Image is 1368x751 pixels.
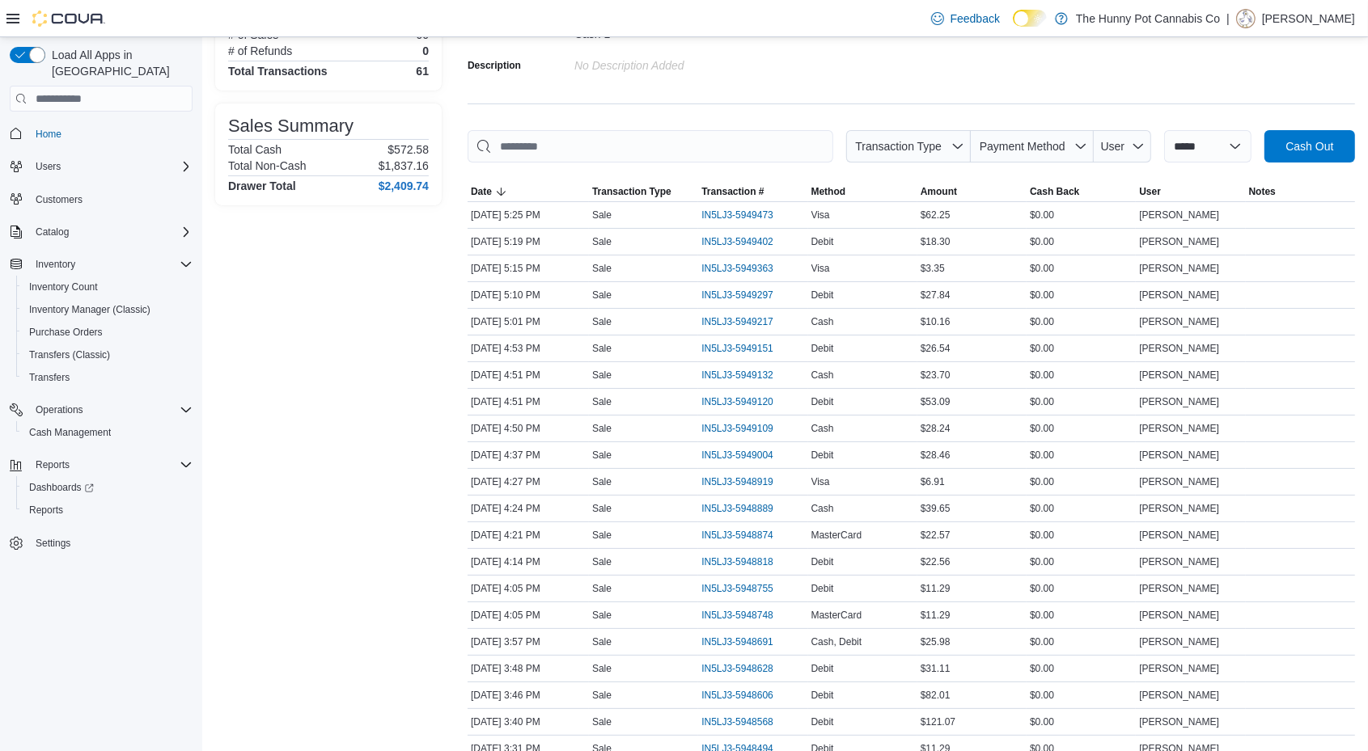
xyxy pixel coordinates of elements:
p: Sale [592,662,612,675]
p: Sale [592,449,612,462]
div: $0.00 [1027,499,1136,518]
h4: Total Transactions [228,65,328,78]
span: $28.24 [921,422,951,435]
span: IN5LJ3-5948889 [701,502,773,515]
button: Transfers (Classic) [16,344,199,366]
span: Operations [29,400,193,420]
span: Inventory Count [23,277,193,297]
span: [PERSON_NAME] [1139,502,1219,515]
span: Debit [811,582,834,595]
span: Visa [811,475,830,488]
div: $0.00 [1027,259,1136,278]
span: Inventory Count [29,281,98,293]
span: Cash [811,422,834,435]
span: Cash Management [23,423,193,442]
button: IN5LJ3-5949132 [701,365,790,385]
span: Debit [811,449,834,462]
span: Inventory [36,258,75,271]
button: Transaction Type [589,182,698,201]
p: Sale [592,475,612,488]
a: Transfers [23,368,76,387]
button: Customers [3,188,199,211]
div: $0.00 [1027,392,1136,411]
button: IN5LJ3-5949151 [701,339,790,358]
span: [PERSON_NAME] [1139,555,1219,568]
a: Settings [29,534,77,553]
span: Cash Management [29,426,111,439]
button: Reports [3,454,199,476]
p: Sale [592,582,612,595]
div: $0.00 [1027,605,1136,625]
span: IN5LJ3-5949297 [701,289,773,302]
button: IN5LJ3-5948919 [701,472,790,492]
span: [PERSON_NAME] [1139,315,1219,328]
span: Inventory [29,255,193,274]
span: User [1139,185,1161,198]
span: Reports [36,458,70,471]
div: $0.00 [1027,365,1136,385]
span: [PERSON_NAME] [1139,342,1219,355]
button: Amount [917,182,1027,201]
span: Debit [811,662,834,675]
div: [DATE] 3:40 PM [468,712,589,732]
p: Sale [592,422,612,435]
span: [PERSON_NAME] [1139,582,1219,595]
span: Customers [36,193,83,206]
span: IN5LJ3-5949402 [701,235,773,248]
p: Sale [592,395,612,408]
button: Catalog [3,221,199,243]
span: [PERSON_NAME] [1139,449,1219,462]
span: $62.25 [921,209,951,222]
a: Home [29,124,68,144]
h6: # of Refunds [228,44,292,57]
span: Debit [811,289,834,302]
button: IN5LJ3-5948874 [701,525,790,545]
h4: 61 [416,65,429,78]
span: $11.29 [921,609,951,622]
button: Notes [1246,182,1355,201]
button: Users [3,155,199,178]
p: Sale [592,209,612,222]
a: Purchase Orders [23,323,109,342]
span: Visa [811,209,830,222]
span: Users [29,157,193,176]
span: Feedback [951,11,1000,27]
div: [DATE] 4:24 PM [468,499,589,518]
div: Dillon Marquez [1236,9,1256,28]
div: $0.00 [1027,686,1136,705]
button: IN5LJ3-5948628 [701,659,790,678]
a: Dashboards [16,476,199,499]
span: [PERSON_NAME] [1139,235,1219,248]
span: Reports [29,504,63,517]
span: Inventory Manager (Classic) [23,300,193,319]
button: IN5LJ3-5948889 [701,499,790,518]
span: Inventory Manager (Classic) [29,303,150,316]
span: $11.29 [921,582,951,595]
a: Dashboards [23,478,100,497]
a: Transfers (Classic) [23,345,116,365]
p: | [1226,9,1230,28]
span: Transfers (Classic) [23,345,193,365]
div: [DATE] 3:48 PM [468,659,589,678]
button: Cash Back [1027,182,1136,201]
span: IN5LJ3-5948919 [701,475,773,488]
span: Cash, Debit [811,635,862,648]
p: The Hunny Pot Cannabis Co [1076,9,1220,28]
span: Operations [36,403,83,416]
button: Home [3,121,199,145]
span: Transfers [29,371,70,384]
p: [PERSON_NAME] [1262,9,1355,28]
span: IN5LJ3-5949151 [701,342,773,355]
span: Debit [811,689,834,702]
button: Settings [3,531,199,555]
span: Home [29,123,193,143]
div: $0.00 [1027,659,1136,678]
button: Catalog [29,222,75,242]
span: [PERSON_NAME] [1139,289,1219,302]
span: Notes [1249,185,1276,198]
button: IN5LJ3-5948755 [701,579,790,598]
span: $22.56 [921,555,951,568]
span: [PERSON_NAME] [1139,715,1219,728]
div: [DATE] 4:14 PM [468,552,589,572]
